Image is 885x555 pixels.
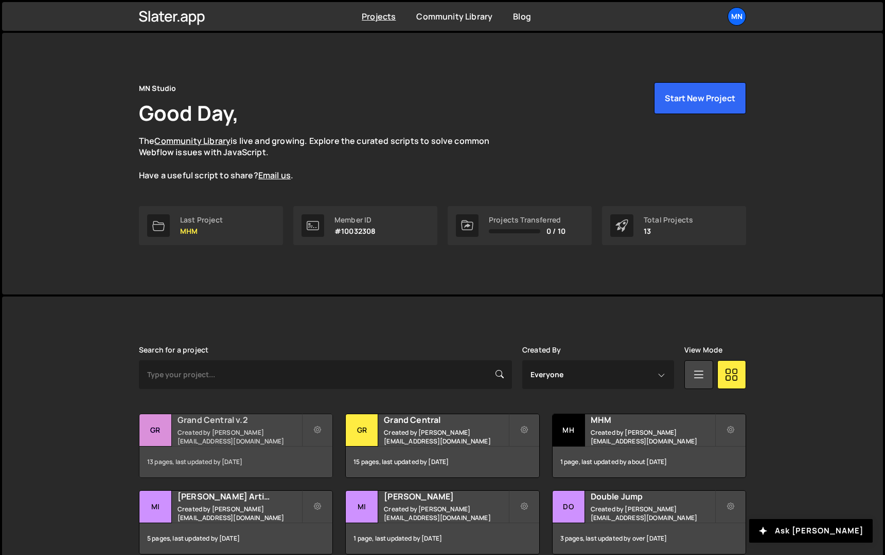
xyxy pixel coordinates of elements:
div: MH [553,414,585,447]
input: Type your project... [139,360,512,389]
div: 15 pages, last updated by [DATE] [346,447,539,477]
div: Gr [346,414,378,447]
div: 1 page, last updated by [DATE] [346,523,539,554]
a: Gr Grand Central v.2 Created by [PERSON_NAME][EMAIL_ADDRESS][DOMAIN_NAME] 13 pages, last updated ... [139,414,333,478]
span: 0 / 10 [546,227,565,235]
h2: MHM [591,414,715,425]
label: Created By [522,346,561,354]
small: Created by [PERSON_NAME][EMAIL_ADDRESS][DOMAIN_NAME] [591,428,715,446]
a: MN [728,7,746,26]
div: Projects Transferred [489,216,565,224]
a: Community Library [416,11,492,22]
a: Projects [362,11,396,22]
div: 3 pages, last updated by over [DATE] [553,523,746,554]
h2: Grand Central [384,414,508,425]
div: 1 page, last updated by about [DATE] [553,447,746,477]
div: Member ID [334,216,376,224]
p: 13 [644,227,693,235]
h2: [PERSON_NAME] [384,491,508,502]
a: MH MHM Created by [PERSON_NAME][EMAIL_ADDRESS][DOMAIN_NAME] 1 page, last updated by about [DATE] [552,414,746,478]
small: Created by [PERSON_NAME][EMAIL_ADDRESS][DOMAIN_NAME] [384,428,508,446]
button: Ask [PERSON_NAME] [749,519,873,543]
div: Total Projects [644,216,693,224]
a: Community Library [154,135,231,146]
p: MHM [180,227,223,235]
div: Gr [139,414,172,447]
small: Created by [PERSON_NAME][EMAIL_ADDRESS][DOMAIN_NAME] [591,505,715,522]
div: Last Project [180,216,223,224]
h2: Grand Central v.2 [178,414,302,425]
div: MN Studio [139,82,176,95]
p: The is live and growing. Explore the curated scripts to solve common Webflow issues with JavaScri... [139,135,509,181]
a: Last Project MHM [139,206,283,245]
small: Created by [PERSON_NAME][EMAIL_ADDRESS][DOMAIN_NAME] [178,505,302,522]
label: Search for a project [139,346,208,354]
h2: Double Jump [591,491,715,502]
h1: Good Day, [139,99,239,127]
div: Mi [139,491,172,523]
div: 13 pages, last updated by [DATE] [139,447,332,477]
small: Created by [PERSON_NAME][EMAIL_ADDRESS][DOMAIN_NAME] [178,428,302,446]
small: Created by [PERSON_NAME][EMAIL_ADDRESS][DOMAIN_NAME] [384,505,508,522]
a: Gr Grand Central Created by [PERSON_NAME][EMAIL_ADDRESS][DOMAIN_NAME] 15 pages, last updated by [... [345,414,539,478]
a: Email us [258,170,291,181]
a: Blog [513,11,531,22]
p: #10032308 [334,227,376,235]
div: Mi [346,491,378,523]
a: Mi [PERSON_NAME] Artists Created by [PERSON_NAME][EMAIL_ADDRESS][DOMAIN_NAME] 5 pages, last updat... [139,490,333,554]
div: 5 pages, last updated by [DATE] [139,523,332,554]
a: Mi [PERSON_NAME] Created by [PERSON_NAME][EMAIL_ADDRESS][DOMAIN_NAME] 1 page, last updated by [DATE] [345,490,539,554]
a: Do Double Jump Created by [PERSON_NAME][EMAIL_ADDRESS][DOMAIN_NAME] 3 pages, last updated by over... [552,490,746,554]
button: Start New Project [654,82,746,114]
h2: [PERSON_NAME] Artists [178,491,302,502]
label: View Mode [684,346,722,354]
div: Do [553,491,585,523]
